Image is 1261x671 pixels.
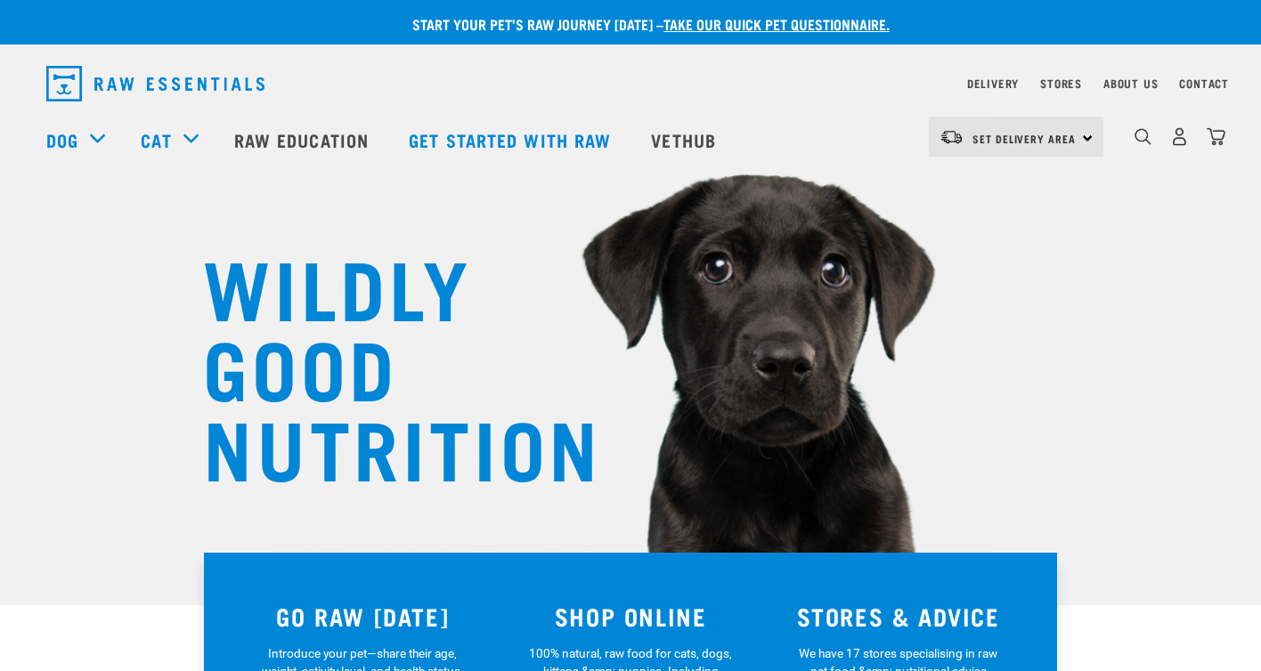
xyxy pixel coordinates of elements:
[141,126,171,153] a: Cat
[1040,80,1082,86] a: Stores
[663,20,890,28] a: take our quick pet questionnaire.
[32,59,1229,109] nav: dropdown navigation
[940,129,964,145] img: van-moving.png
[46,66,264,101] img: Raw Essentials Logo
[508,602,754,630] h3: SHOP ONLINE
[1170,127,1189,146] img: user.png
[1179,80,1229,86] a: Contact
[391,104,633,175] a: Get started with Raw
[1135,128,1151,145] img: home-icon-1@2x.png
[216,104,391,175] a: Raw Education
[240,602,486,630] h3: GO RAW [DATE]
[633,104,738,175] a: Vethub
[775,602,1021,630] h3: STORES & ADVICE
[1207,127,1225,146] img: home-icon@2x.png
[972,135,1076,141] span: Set Delivery Area
[967,80,1019,86] a: Delivery
[1103,80,1158,86] a: About Us
[46,126,78,153] a: Dog
[203,245,559,485] h1: WILDLY GOOD NUTRITION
